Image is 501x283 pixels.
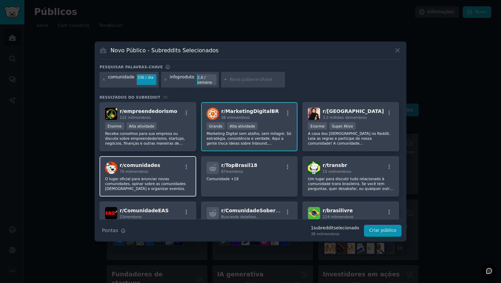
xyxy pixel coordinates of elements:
[322,232,340,236] font: membros
[332,124,353,128] font: Super Ativo
[323,208,327,213] font: r/
[308,131,392,170] font: A casa dos [DEMOGRAPHIC_DATA] no Reddit. Leia as regras e participe de nossa comunidade! A comuni...
[308,108,320,120] img: Brasil
[327,208,353,213] font: brasilivre
[131,169,149,174] font: membros
[105,207,117,219] img: ComunidadeEAS
[221,215,260,219] font: Buscando detalhes...
[369,228,396,233] font: Criar público
[323,115,350,120] font: 3,3 milhões de
[124,208,169,213] font: ComunidadeEAS
[124,162,160,168] font: comunidades
[323,108,327,114] font: r/
[120,115,133,120] font: 122 mil
[308,162,320,174] img: transbr
[230,124,255,128] font: Alta atividade
[311,225,313,230] font: 1
[207,131,292,175] font: Marketing Digital sem atalho, sem milagre. Só estratégia, consistência e verdade. Aqui a gente tr...
[120,208,124,213] font: r/
[327,108,384,114] font: [GEOGRAPHIC_DATA]
[111,47,219,54] font: Novo Público - Subreddits Selecionados
[108,124,122,128] font: Enorme
[336,215,354,219] font: membros
[105,177,186,191] font: O lugar oficial para anunciar novas comunidades, opinar sobre as comunidades [DEMOGRAPHIC_DATA] e...
[170,75,194,79] font: infoproduto
[120,162,124,168] font: r/
[137,75,153,79] font: 336 / dia
[133,115,151,120] font: membros
[221,208,225,213] font: r/
[129,124,154,128] font: Alta atividade
[221,115,233,120] font: 38 mil
[100,95,160,99] font: Resultados do Subreddit
[323,162,327,168] font: r/
[105,108,117,120] img: empreendedorismo
[100,224,128,237] button: Pontas
[221,169,226,174] font: 87
[232,115,250,120] font: membros
[102,228,118,233] font: Pontas
[124,215,142,219] font: membros
[225,108,279,114] font: MarketingDigitalBR
[323,169,334,174] font: 15 mil
[207,177,239,181] font: Comunidade +18
[226,169,243,174] font: membros
[163,95,168,99] font: 30
[230,77,283,83] input: Nova palavra-chave
[100,65,163,69] font: Pesquisar palavras-chave
[120,108,124,114] font: r/
[209,124,223,128] font: Grande
[225,208,286,213] font: ComunidadeSoberana
[323,215,336,219] font: 224 mil
[350,115,367,120] font: membros
[308,207,320,219] img: brasilivre
[364,225,401,237] button: Criar público
[120,215,124,219] font: 23
[120,169,131,174] font: 70 mil
[313,225,334,230] font: subreddit
[334,225,359,230] font: selecionado
[207,108,219,120] img: MarketingDigitalBR
[310,124,325,128] font: Enorme
[327,162,347,168] font: transbr
[197,75,212,84] font: 2,0 / semana
[105,162,117,174] img: comunidades
[334,169,351,174] font: membros
[105,131,189,170] font: Receba conselhos para sua empresa ou discuta sobre empreendedorismo, startups, negócios, finanças...
[221,108,225,114] font: r/
[311,232,322,236] font: 38 mil
[221,162,225,168] font: r/
[308,177,393,210] font: Um lugar para discutir tudo relacionado à comunidade trans brasileira. Se você tem perguntas, que...
[108,75,135,79] font: comunidade
[225,162,257,168] font: TopBrasil18
[124,108,177,114] font: empreendedorismo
